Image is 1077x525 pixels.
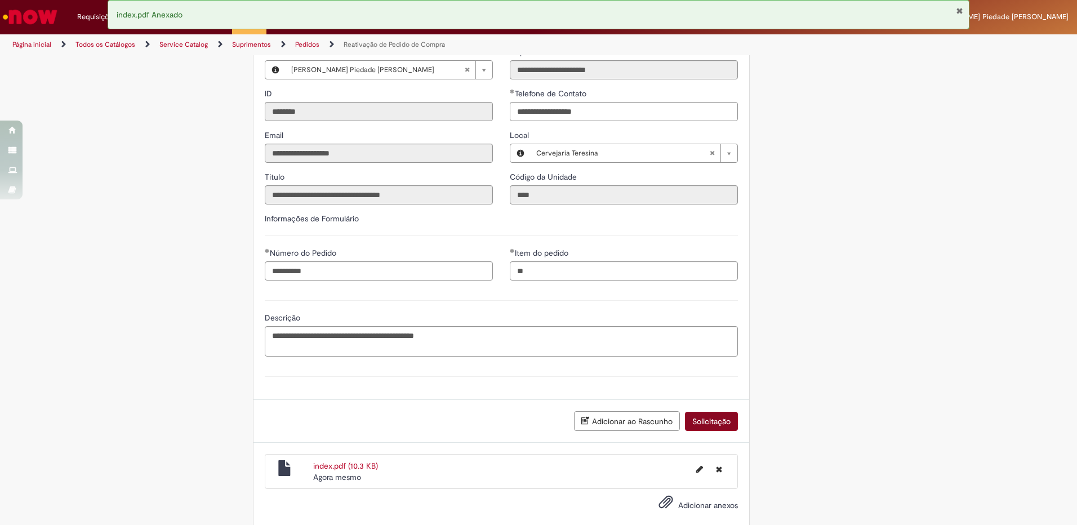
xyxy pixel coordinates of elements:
button: Favorecido, Visualizar este registro Maria Da Piedade Veloso Claves De Oliveira [265,61,286,79]
button: Editar nome de arquivo index.pdf [689,460,710,478]
span: Local [510,130,531,140]
span: Obrigatório Preenchido [510,89,515,94]
span: [PERSON_NAME] Piedade [PERSON_NAME] [923,12,1069,21]
button: Adicionar anexos [656,492,676,518]
input: Item do pedido [510,261,738,281]
a: [PERSON_NAME] Piedade [PERSON_NAME]Limpar campo Favorecido [286,61,492,79]
a: Service Catalog [159,40,208,49]
span: Cervejaria Teresina [536,144,709,162]
label: Informações de Formulário [265,213,359,224]
span: Obrigatório Preenchido [265,248,270,253]
span: Obrigatório Preenchido [510,248,515,253]
span: Telefone de Contato [515,88,589,99]
span: Número do Pedido [270,248,339,258]
abbr: Limpar campo Favorecido [459,61,475,79]
input: ID [265,102,493,121]
button: Excluir index.pdf [709,460,729,478]
span: [PERSON_NAME] Piedade [PERSON_NAME] [291,61,464,79]
span: Adicionar anexos [678,500,738,510]
input: Código da Unidade [510,185,738,204]
input: Departamento [510,60,738,79]
a: Reativação de Pedido de Compra [344,40,445,49]
abbr: Limpar campo Local [704,144,720,162]
span: Requisições [77,11,117,23]
time: 29/08/2025 09:28:40 [313,472,361,482]
span: Agora mesmo [313,472,361,482]
a: Pedidos [295,40,319,49]
a: index.pdf (10.3 KB) [313,461,378,471]
span: Item do pedido [515,248,571,258]
a: Página inicial [12,40,51,49]
a: Cervejaria TeresinaLimpar campo Local [531,144,737,162]
input: Telefone de Contato [510,102,738,121]
button: Fechar Notificação [956,6,963,15]
textarea: Descrição [265,326,738,357]
img: ServiceNow [1,6,59,28]
span: Descrição [265,313,302,323]
button: Adicionar ao Rascunho [574,411,680,431]
label: Somente leitura - Título [265,171,287,183]
span: index.pdf Anexado [117,10,183,20]
input: Email [265,144,493,163]
span: Somente leitura - Email [265,130,286,140]
span: Somente leitura - Código da Unidade [510,172,579,182]
label: Somente leitura - ID [265,88,274,99]
a: Todos os Catálogos [75,40,135,49]
span: Somente leitura - Título [265,172,287,182]
input: Título [265,185,493,204]
input: Número do Pedido [265,261,493,281]
ul: Trilhas de página [8,34,710,55]
button: Local, Visualizar este registro Cervejaria Teresina [510,144,531,162]
label: Somente leitura - Email [265,130,286,141]
a: Suprimentos [232,40,271,49]
button: Solicitação [685,412,738,431]
label: Somente leitura - Código da Unidade [510,171,579,183]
